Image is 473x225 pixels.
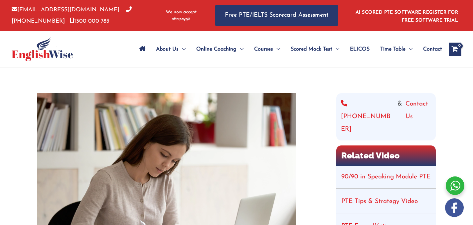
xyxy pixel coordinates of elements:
[405,38,412,61] span: Menu Toggle
[196,38,236,61] span: Online Coaching
[445,198,464,217] img: white-facebook.png
[380,38,405,61] span: Time Table
[332,38,339,61] span: Menu Toggle
[179,38,186,61] span: Menu Toggle
[172,17,190,21] img: Afterpay-Logo
[12,37,73,61] img: cropped-ew-logo
[291,38,332,61] span: Scored Mock Test
[151,38,191,61] a: About UsMenu Toggle
[249,38,285,61] a: CoursesMenu Toggle
[166,9,197,16] span: We now accept
[215,5,338,26] a: Free PTE/IELTS Scorecard Assessment
[70,18,109,24] a: 1300 000 783
[191,38,249,61] a: Online CoachingMenu Toggle
[273,38,280,61] span: Menu Toggle
[254,38,273,61] span: Courses
[375,38,418,61] a: Time TableMenu Toggle
[285,38,345,61] a: Scored Mock TestMenu Toggle
[341,98,394,136] a: [PHONE_NUMBER]
[449,43,461,56] a: View Shopping Cart, empty
[134,38,442,61] nav: Site Navigation: Main Menu
[156,38,179,61] span: About Us
[418,38,442,61] a: Contact
[345,38,375,61] a: ELICOS
[12,7,119,13] a: [EMAIL_ADDRESS][DOMAIN_NAME]
[356,10,458,23] a: AI SCORED PTE SOFTWARE REGISTER FOR FREE SOFTWARE TRIAL
[336,145,436,166] h2: Related Video
[350,38,370,61] span: ELICOS
[341,98,431,136] div: &
[352,5,461,26] aside: Header Widget 1
[405,98,431,136] a: Contact Us
[236,38,243,61] span: Menu Toggle
[341,174,430,180] a: 90/90 in Speaking Module PTE
[341,198,418,205] a: PTE Tips & Strategy Video
[12,7,132,24] a: [PHONE_NUMBER]
[423,38,442,61] span: Contact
